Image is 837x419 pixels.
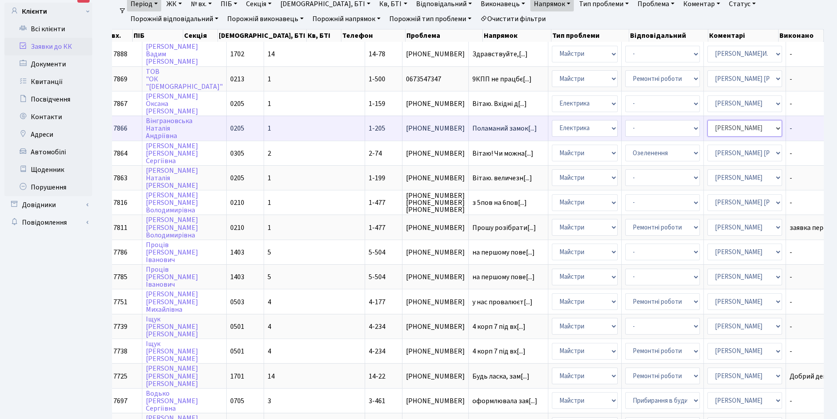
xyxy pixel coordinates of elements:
[113,272,127,282] span: 7785
[146,91,198,116] a: [PERSON_NAME]Оксана[PERSON_NAME]
[268,297,271,307] span: 4
[309,11,384,26] a: Порожній напрямок
[146,265,198,289] a: Проців[PERSON_NAME]Іванович
[4,55,92,73] a: Документи
[268,372,275,381] span: 14
[4,214,92,231] a: Повідомлення
[230,346,244,356] span: 0501
[268,173,271,183] span: 1
[386,11,475,26] a: Порожній тип проблеми
[4,179,92,196] a: Порушення
[4,3,92,20] a: Клієнти
[406,323,465,330] span: [PHONE_NUMBER]
[4,73,92,91] a: Квитанції
[369,198,385,208] span: 1-477
[472,99,527,109] span: Вітаю. Вхідні д[...]
[406,192,465,213] span: [PHONE_NUMBER] [PHONE_NUMBER] [PHONE_NUMBER]
[4,196,92,214] a: Довідники
[472,248,535,257] span: на першому пове[...]
[369,322,385,332] span: 4-234
[218,29,307,42] th: [DEMOGRAPHIC_DATA], БТІ
[230,297,244,307] span: 0503
[472,49,528,59] span: Здравствуйте,[...]
[406,348,465,355] span: [PHONE_NUMBER]
[369,49,385,59] span: 14-78
[369,346,385,356] span: 4-234
[127,11,222,26] a: Порожній відповідальний
[629,29,708,42] th: Відповідальний
[113,99,127,109] span: 7867
[230,124,244,133] span: 0205
[4,126,92,143] a: Адреси
[230,396,244,406] span: 0705
[230,322,244,332] span: 0501
[406,76,465,83] span: 0673547347
[4,91,92,108] a: Посвідчення
[268,223,271,233] span: 1
[146,215,198,240] a: [PERSON_NAME][PERSON_NAME]Володимирівна
[113,297,127,307] span: 7751
[268,99,271,109] span: 1
[224,11,307,26] a: Порожній виконавець
[369,173,385,183] span: 1-199
[779,29,824,42] th: Виконано
[230,223,244,233] span: 0210
[472,372,529,381] span: Будь ласка, зам[...]
[406,373,465,380] span: [PHONE_NUMBER]
[268,322,271,332] span: 4
[113,149,127,158] span: 7864
[472,124,537,133] span: Поламаний замок[...]
[113,49,127,59] span: 7888
[113,346,127,356] span: 7738
[146,314,198,339] a: Іщук[PERSON_NAME][PERSON_NAME]
[146,42,198,66] a: [PERSON_NAME]Вадим[PERSON_NAME]
[230,198,244,208] span: 0210
[230,372,244,381] span: 1701
[183,29,218,42] th: Секція
[113,372,127,381] span: 7725
[146,190,198,215] a: [PERSON_NAME][PERSON_NAME]Володимирівна
[146,116,192,141] a: ВінграновськаНаталіяАндріївна
[406,125,465,132] span: [PHONE_NUMBER]
[268,346,271,356] span: 4
[146,141,198,166] a: [PERSON_NAME][PERSON_NAME]Сергіївна
[268,74,271,84] span: 1
[268,198,271,208] span: 1
[113,198,127,208] span: 7816
[406,51,465,58] span: [PHONE_NUMBER]
[472,223,536,233] span: Прошу розібрати[...]
[146,389,198,413] a: Водько[PERSON_NAME]Сергіївна
[369,372,385,381] span: 14-22
[230,74,244,84] span: 0213
[113,322,127,332] span: 7739
[113,74,127,84] span: 7869
[146,166,198,190] a: [PERSON_NAME]Наталія[PERSON_NAME]
[369,297,385,307] span: 4-177
[113,124,127,133] span: 7866
[406,273,465,281] span: [PHONE_NUMBER]
[369,149,382,158] span: 2-74
[4,20,92,38] a: Всі клієнти
[369,272,385,282] span: 5-504
[230,49,244,59] span: 1702
[268,272,271,282] span: 5
[4,143,92,161] a: Автомобілі
[113,248,127,257] span: 7786
[230,173,244,183] span: 0205
[146,67,223,91] a: ТОВ"ОК"[DEMOGRAPHIC_DATA]"
[406,29,483,42] th: Проблема
[406,224,465,231] span: [PHONE_NUMBER]
[268,396,271,406] span: 3
[472,74,532,84] span: 9КПП не працбє[...]
[472,297,533,307] span: у нас провалюєт[...]
[369,99,385,109] span: 1-159
[406,175,465,182] span: [PHONE_NUMBER]
[230,99,244,109] span: 0205
[268,149,271,158] span: 2
[268,248,271,257] span: 5
[406,150,465,157] span: [PHONE_NUMBER]
[483,29,551,42] th: Напрямок
[113,396,127,406] span: 7697
[146,364,198,389] a: [PERSON_NAME][PERSON_NAME][PERSON_NAME]
[472,272,535,282] span: на першому пове[...]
